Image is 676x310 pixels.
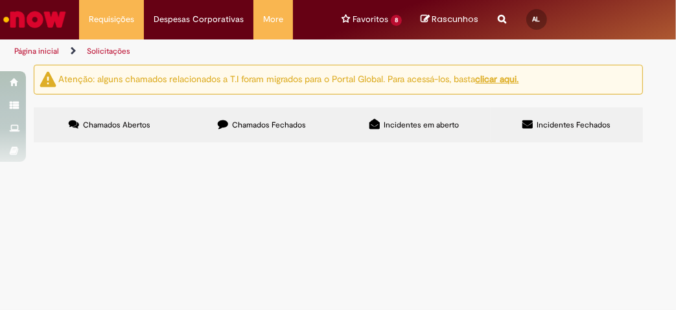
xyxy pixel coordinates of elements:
[83,120,150,130] span: Chamados Abertos
[14,46,59,56] a: Página inicial
[476,73,519,85] a: clicar aqui.
[87,46,130,56] a: Solicitações
[384,120,459,130] span: Incidentes em aberto
[353,13,388,26] span: Favoritos
[263,13,283,26] span: More
[432,13,479,25] span: Rascunhos
[1,6,68,32] img: ServiceNow
[10,39,384,63] ul: Trilhas de página
[59,73,519,85] ng-bind-html: Atenção: alguns chamados relacionados a T.I foram migrados para o Portal Global. Para acessá-los,...
[232,120,306,130] span: Chamados Fechados
[391,15,402,26] span: 8
[533,15,541,23] span: AL
[154,13,244,26] span: Despesas Corporativas
[89,13,134,26] span: Requisições
[421,13,479,25] a: No momento, sua lista de rascunhos tem 0 Itens
[537,120,611,130] span: Incidentes Fechados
